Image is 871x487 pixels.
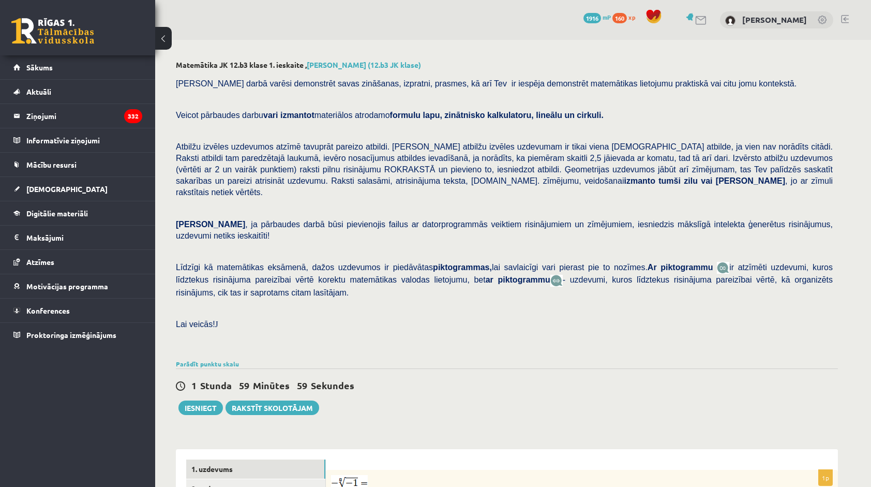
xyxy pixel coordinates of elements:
b: Ar piktogrammu [648,263,713,272]
b: izmanto [624,176,655,185]
i: 332 [124,109,142,123]
span: Sākums [26,63,53,72]
a: Aktuāli [13,80,142,104]
a: Informatīvie ziņojumi [13,128,142,152]
a: [PERSON_NAME] (12.b3 JK klase) [307,60,421,69]
b: vari izmantot [263,111,314,120]
h2: Matemātika JK 12.b3 klase 1. ieskaite , [176,61,838,69]
a: Digitālie materiāli [13,201,142,225]
span: Stunda [200,379,232,391]
a: Sākums [13,55,142,79]
span: J [215,320,218,329]
a: Rakstīt skolotājam [226,401,319,415]
span: Līdzīgi kā matemātikas eksāmenā, dažos uzdevumos ir piedāvātas lai savlaicīgi vari pierast pie to... [176,263,717,272]
a: [PERSON_NAME] [742,14,807,25]
span: 59 [239,379,249,391]
span: 59 [297,379,307,391]
img: wKvN42sLe3LLwAAAABJRU5ErkJggg== [550,275,563,287]
span: 1 [191,379,197,391]
span: Aktuāli [26,87,51,96]
span: [PERSON_NAME] [176,220,245,229]
span: Atbilžu izvēles uzdevumos atzīmē tavuprāt pareizo atbildi. [PERSON_NAME] atbilžu izvēles uzdevuma... [176,142,833,197]
a: 1. uzdevums [186,460,325,479]
span: Atzīmes [26,257,54,267]
span: 160 [612,13,627,23]
a: Maksājumi [13,226,142,249]
span: Lai veicās! [176,320,215,329]
img: JfuEzvunn4EvwAAAAASUVORK5CYII= [717,262,729,274]
b: tumši zilu vai [PERSON_NAME] [658,176,785,185]
span: mP [603,13,611,21]
span: Proktoringa izmēģinājums [26,330,116,340]
a: Atzīmes [13,250,142,274]
span: [DEMOGRAPHIC_DATA] [26,184,108,194]
a: Proktoringa izmēģinājums [13,323,142,347]
a: 1916 mP [583,13,611,21]
a: Konferences [13,299,142,322]
p: 1p [818,469,833,486]
legend: Maksājumi [26,226,142,249]
b: formulu lapu, zinātnisko kalkulatoru, lineālu un cirkuli. [390,111,604,120]
a: Rīgas 1. Tālmācības vidusskola [11,18,94,44]
span: Motivācijas programma [26,282,108,291]
button: Iesniegt [178,401,223,415]
a: Ziņojumi332 [13,104,142,128]
legend: Ziņojumi [26,104,142,128]
span: Veicot pārbaudes darbu materiālos atrodamo [176,111,604,120]
legend: Informatīvie ziņojumi [26,128,142,152]
span: xp [628,13,635,21]
a: [DEMOGRAPHIC_DATA] [13,177,142,201]
img: Feliks Vladimirovs [725,16,735,26]
a: Parādīt punktu skalu [176,360,239,368]
span: - uzdevumi, kuros līdztekus risinājuma pareizībai vērtē, kā organizēts risinājums, cik tas ir sap... [176,275,833,297]
span: [PERSON_NAME] darbā varēsi demonstrēt savas zināšanas, izpratni, prasmes, kā arī Tev ir iespēja d... [176,79,797,88]
span: Minūtes [253,379,290,391]
span: , ja pārbaudes darbā būsi pievienojis failus ar datorprogrammās veiktiem risinājumiem un zīmējumi... [176,220,833,240]
a: 160 xp [612,13,640,21]
span: Konferences [26,306,70,315]
a: Motivācijas programma [13,274,142,298]
span: Sekundes [311,379,354,391]
span: 1916 [583,13,601,23]
span: Mācību resursi [26,160,77,169]
span: Digitālie materiāli [26,209,88,218]
b: ar piktogrammu [486,275,550,284]
b: piktogrammas, [433,263,492,272]
a: Mācību resursi [13,153,142,176]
